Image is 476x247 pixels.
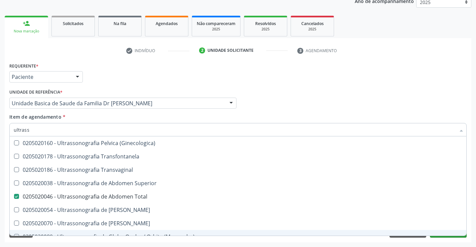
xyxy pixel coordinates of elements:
div: 0205020089 - Ultrassonografia de Globo Ocular / Orbita (Monocular) [14,234,462,239]
span: Item de agendamento [9,114,61,120]
div: 0205020054 - Ultrassonografia de [PERSON_NAME] [14,207,462,213]
span: Agendados [156,21,178,26]
div: 0205020186 - Ultrassonografia Transvaginal [14,167,462,172]
span: Resolvidos [255,21,276,26]
span: Unidade Basica de Saude da Familia Dr [PERSON_NAME] [12,100,223,107]
div: person_add [23,20,30,27]
div: 0205020178 - Ultrassonografia Transfontanela [14,154,462,159]
span: Paciente [12,74,69,80]
div: 2 [199,47,205,53]
span: Solicitados [63,21,84,26]
label: Unidade de referência [9,87,62,98]
span: Na fila [114,21,126,26]
span: Cancelados [301,21,324,26]
div: Nova marcação [9,29,43,34]
div: Unidade solicitante [207,47,254,53]
span: Não compareceram [197,21,235,26]
div: 0205020070 - Ultrassonografia de [PERSON_NAME] [14,221,462,226]
div: 2025 [249,27,282,32]
div: 0205020046 - Ultrassonografia de Abdomen Total [14,194,462,199]
label: Requerente [9,61,38,71]
div: 0205020038 - Ultrassonografia de Abdomen Superior [14,180,462,186]
div: 2025 [296,27,329,32]
div: 2025 [197,27,235,32]
div: 0205020160 - Ultrassonografia Pelvica (Ginecologica) [14,140,462,146]
input: Buscar por procedimentos [14,123,456,136]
